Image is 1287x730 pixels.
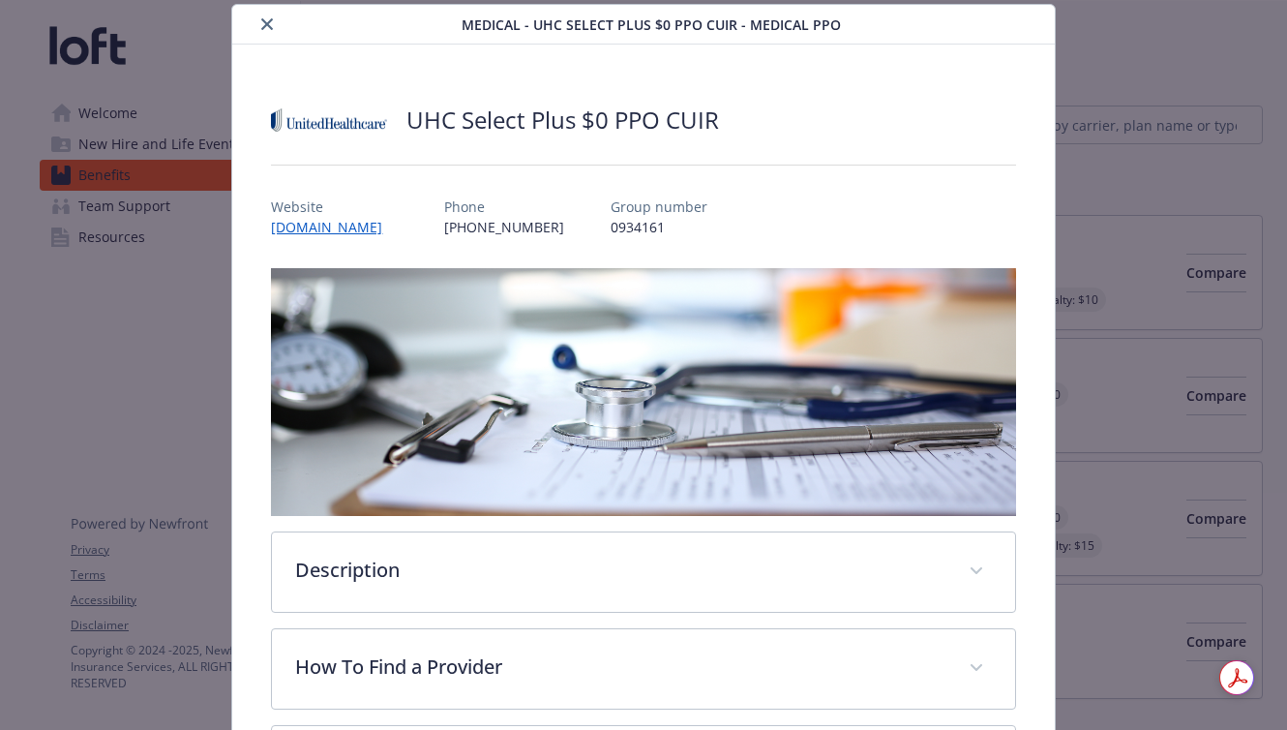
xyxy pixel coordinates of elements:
p: [PHONE_NUMBER] [444,217,564,237]
h2: UHC Select Plus $0 PPO CUIR [406,104,719,137]
p: 0934161 [611,217,707,237]
img: banner [271,268,1015,516]
p: Website [271,197,398,217]
span: Medical - UHC Select Plus $0 PPO CUIR - Medical PPO [462,15,841,35]
p: Description [295,556,944,585]
img: United Healthcare Insurance Company [271,91,387,149]
div: How To Find a Provider [272,629,1014,709]
a: [DOMAIN_NAME] [271,218,398,236]
button: close [255,13,279,36]
div: Description [272,532,1014,612]
p: Group number [611,197,707,217]
p: How To Find a Provider [295,653,944,682]
p: Phone [444,197,564,217]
